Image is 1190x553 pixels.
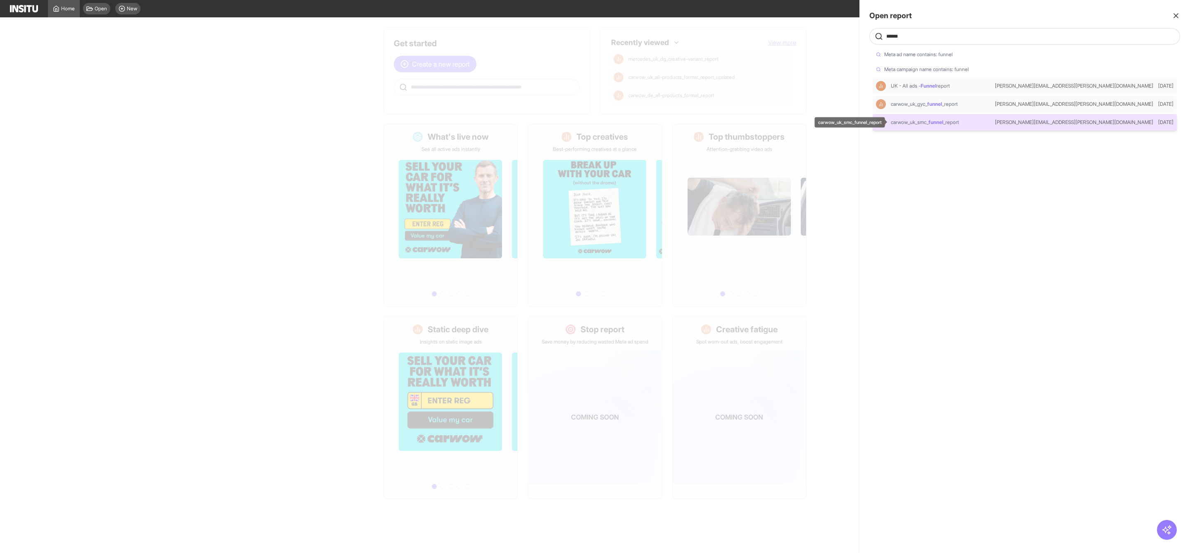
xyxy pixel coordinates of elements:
[876,81,886,91] div: Insights
[942,101,958,107] span: _report
[869,10,912,21] h3: Open report
[891,83,921,89] span: UK - All ads -
[891,83,992,89] span: UK - All ads - Funnel report
[921,83,936,89] strong: Funnel
[936,83,950,89] span: report
[927,101,942,107] strong: funnel
[891,119,992,126] span: carwow_uk_smc_funnel_report
[815,117,885,128] div: carwow_uk_smc_funnel_report
[891,101,927,107] span: carwow_uk_gyc_
[891,119,928,125] span: carwow_uk_smc_
[928,119,943,125] strong: funnel
[943,119,959,125] span: _report
[891,101,992,107] span: carwow_uk_gyc_funnel_report
[876,99,886,109] div: Insights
